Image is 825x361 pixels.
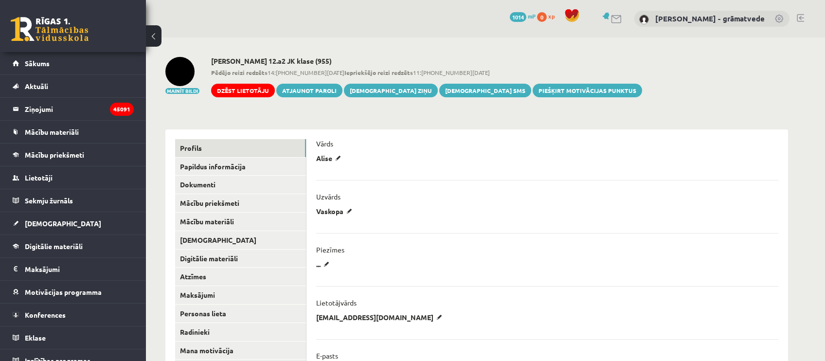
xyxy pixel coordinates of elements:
legend: Maksājumi [25,258,134,280]
a: Dzēst lietotāju [211,84,275,97]
a: Lietotāji [13,166,134,189]
a: 1014 mP [510,12,536,20]
span: Lietotāji [25,173,53,182]
button: Mainīt bildi [165,88,199,94]
i: 45091 [110,103,134,116]
a: Mācību materiāli [13,121,134,143]
span: Mācību priekšmeti [25,150,84,159]
a: Motivācijas programma [13,281,134,303]
span: 0 [537,12,547,22]
a: Mācību priekšmeti [175,194,306,212]
a: Mana motivācija [175,342,306,360]
p: Piezīmes [316,245,344,254]
p: Vaskopa [316,207,356,216]
img: Antra Sondore - grāmatvede [639,15,649,24]
a: Eklase [13,326,134,349]
p: Alise [316,154,344,162]
a: [DEMOGRAPHIC_DATA] [175,231,306,249]
span: xp [548,12,555,20]
a: Radinieki [175,323,306,341]
a: Konferences [13,304,134,326]
a: [DEMOGRAPHIC_DATA] SMS [439,84,531,97]
a: Digitālie materiāli [175,250,306,268]
a: Rīgas 1. Tālmācības vidusskola [11,17,89,41]
b: Iepriekšējo reizi redzēts [344,69,413,76]
p: ... [316,260,333,269]
a: Maksājumi [13,258,134,280]
p: E-pasts [316,351,338,360]
span: 14:[PHONE_NUMBER][DATE] 11:[PHONE_NUMBER][DATE] [211,68,642,77]
span: Motivācijas programma [25,288,102,296]
span: [DEMOGRAPHIC_DATA] [25,219,101,228]
p: [EMAIL_ADDRESS][DOMAIN_NAME] [316,313,446,322]
a: Papildus informācija [175,158,306,176]
a: Sekmju žurnāls [13,189,134,212]
span: Digitālie materiāli [25,242,83,251]
span: 1014 [510,12,526,22]
a: Piešķirt motivācijas punktus [533,84,642,97]
a: Profils [175,139,306,157]
a: Mācību materiāli [175,213,306,231]
a: 0 xp [537,12,559,20]
span: Konferences [25,310,66,319]
span: mP [528,12,536,20]
a: Maksājumi [175,286,306,304]
p: Uzvārds [316,192,341,201]
a: Sākums [13,52,134,74]
p: Lietotājvārds [316,298,357,307]
a: Ziņojumi45091 [13,98,134,120]
span: Mācību materiāli [25,127,79,136]
span: Eklase [25,333,46,342]
img: Alise Vaskopa [165,57,195,86]
span: Sekmju žurnāls [25,196,73,205]
a: Atjaunot paroli [276,84,342,97]
b: Pēdējo reizi redzēts [211,69,268,76]
span: Aktuāli [25,82,48,90]
a: [PERSON_NAME] - grāmatvede [655,14,765,23]
a: Dokumenti [175,176,306,194]
h2: [PERSON_NAME] 12.a2 JK klase (955) [211,57,642,65]
a: Mācību priekšmeti [13,144,134,166]
a: Digitālie materiāli [13,235,134,257]
p: Vārds [316,139,333,148]
a: [DEMOGRAPHIC_DATA] [13,212,134,235]
span: Sākums [25,59,50,68]
a: Aktuāli [13,75,134,97]
a: Personas lieta [175,305,306,323]
legend: Ziņojumi [25,98,134,120]
a: Atzīmes [175,268,306,286]
a: [DEMOGRAPHIC_DATA] ziņu [344,84,438,97]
